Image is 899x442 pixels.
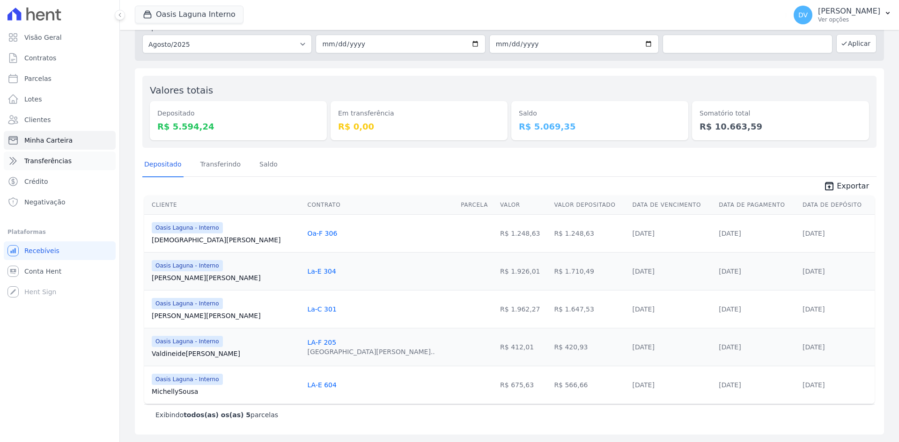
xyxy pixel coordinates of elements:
a: [DATE] [719,230,741,237]
td: R$ 1.248,63 [550,214,628,252]
dd: R$ 5.069,35 [519,120,681,133]
dt: Em transferência [338,109,500,118]
button: DV [PERSON_NAME] Ver opções [786,2,899,28]
th: Data de Pagamento [715,196,799,215]
a: Minha Carteira [4,131,116,150]
td: R$ 420,93 [550,328,628,366]
p: [PERSON_NAME] [818,7,880,16]
a: [DATE] [633,381,655,389]
span: DV [798,12,808,18]
a: [DATE] [719,305,741,313]
td: R$ 1.710,49 [550,252,628,290]
th: Data de Depósito [799,196,875,215]
a: Parcelas [4,69,116,88]
p: Ver opções [818,16,880,23]
a: LA-E 604 [307,381,336,389]
td: R$ 675,63 [496,366,550,404]
th: Parcela [457,196,496,215]
a: Saldo [258,153,280,177]
span: Oasis Laguna - Interno [152,374,223,385]
span: Contratos [24,53,56,63]
a: [DATE] [803,381,825,389]
div: Plataformas [7,226,112,238]
a: Depositado [142,153,184,177]
a: [DATE] [803,343,825,351]
a: MichellySousa [152,387,300,396]
span: Oasis Laguna - Interno [152,336,223,347]
dd: R$ 10.663,59 [700,120,862,133]
a: Valdineide[PERSON_NAME] [152,349,300,358]
a: Lotes [4,90,116,109]
a: [DATE] [719,268,741,275]
span: Oasis Laguna - Interno [152,298,223,309]
a: [DATE] [803,305,825,313]
td: R$ 1.926,01 [496,252,550,290]
span: Clientes [24,115,51,124]
div: [GEOGRAPHIC_DATA][PERSON_NAME].. [307,347,435,356]
button: Oasis Laguna Interno [135,6,243,23]
a: Clientes [4,110,116,129]
span: Exportar [837,181,869,192]
a: Conta Hent [4,262,116,281]
span: Negativação [24,197,66,207]
td: R$ 412,01 [496,328,550,366]
td: R$ 566,66 [550,366,628,404]
td: R$ 1.962,27 [496,290,550,328]
span: Conta Hent [24,267,61,276]
th: Valor [496,196,550,215]
span: Transferências [24,156,72,166]
span: Minha Carteira [24,136,73,145]
td: R$ 1.647,53 [550,290,628,328]
a: Contratos [4,49,116,67]
span: Recebíveis [24,246,59,255]
dt: Somatório total [700,109,862,118]
a: Oa-F 306 [307,230,337,237]
a: [DATE] [633,230,655,237]
a: [DATE] [803,230,825,237]
a: La-E 304 [307,268,336,275]
span: Lotes [24,94,42,104]
i: unarchive [824,181,835,192]
a: Transferências [4,152,116,170]
a: Transferindo [199,153,243,177]
th: Contrato [303,196,457,215]
a: La-C 301 [307,305,336,313]
button: Aplicar [836,34,877,53]
th: Cliente [144,196,303,215]
a: Visão Geral [4,28,116,47]
th: Data de Vencimento [629,196,715,215]
a: [DATE] [803,268,825,275]
a: [DATE] [719,343,741,351]
span: Crédito [24,177,48,186]
b: todos(as) os(as) 5 [184,411,251,419]
dt: Saldo [519,109,681,118]
a: [DATE] [633,305,655,313]
span: Parcelas [24,74,52,83]
span: Visão Geral [24,33,62,42]
dd: R$ 5.594,24 [157,120,319,133]
a: LA-F 205 [307,339,336,346]
a: [DEMOGRAPHIC_DATA][PERSON_NAME] [152,235,300,245]
span: Oasis Laguna - Interno [152,260,223,271]
a: unarchive Exportar [816,181,877,194]
a: [DATE] [719,381,741,389]
p: Exibindo parcelas [155,410,278,420]
dd: R$ 0,00 [338,120,500,133]
a: Recebíveis [4,241,116,260]
a: Crédito [4,172,116,191]
a: Negativação [4,193,116,211]
label: Valores totais [150,85,213,96]
a: [DATE] [633,343,655,351]
a: [PERSON_NAME][PERSON_NAME] [152,311,300,320]
td: R$ 1.248,63 [496,214,550,252]
a: [DATE] [633,268,655,275]
a: [PERSON_NAME][PERSON_NAME] [152,273,300,283]
th: Valor Depositado [550,196,628,215]
span: Oasis Laguna - Interno [152,222,223,233]
dt: Depositado [157,109,319,118]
